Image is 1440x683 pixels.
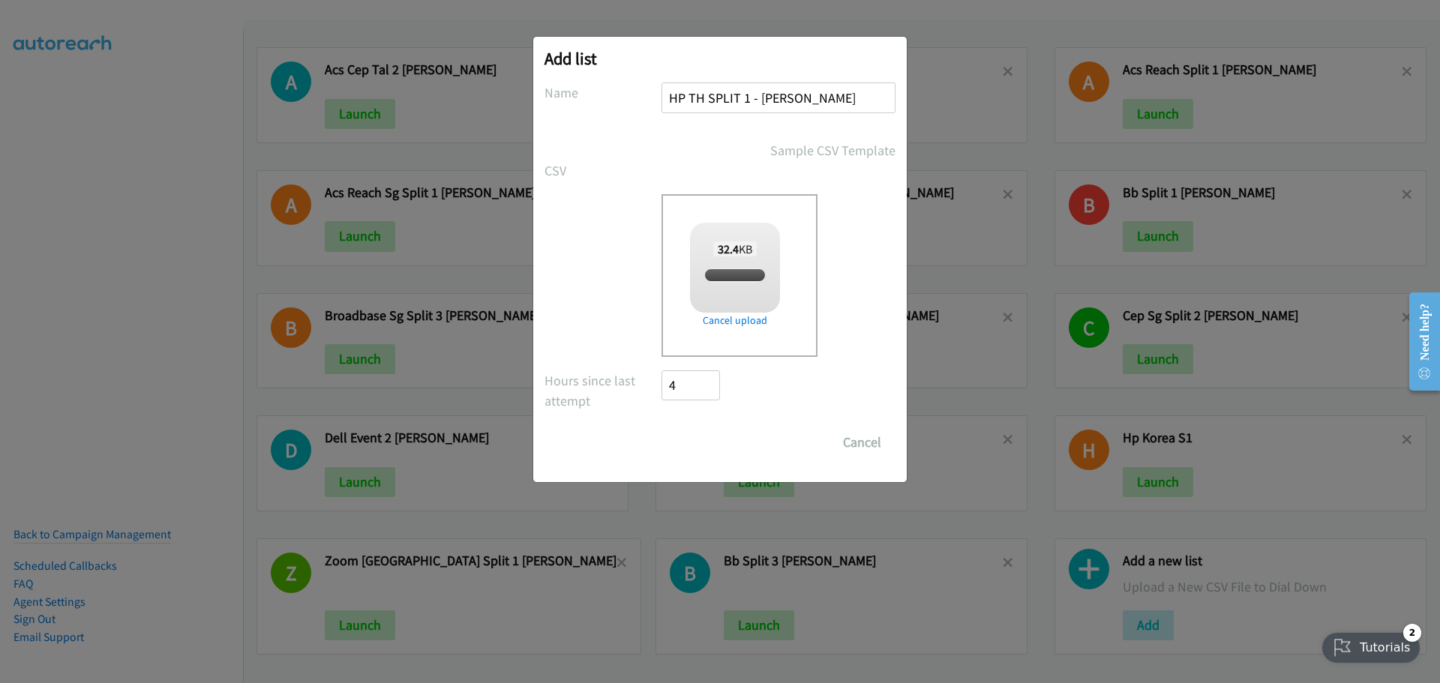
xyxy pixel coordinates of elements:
[718,241,739,256] strong: 32.4
[544,370,661,411] label: Hours since last attempt
[544,160,661,181] label: CSV
[690,313,780,328] a: Cancel upload
[713,241,757,256] span: KB
[544,48,895,69] h2: Add list
[709,268,760,283] span: split_1.csv
[1396,282,1440,401] iframe: Resource Center
[1313,618,1429,672] iframe: Checklist
[770,140,895,160] a: Sample CSV Template
[544,82,661,103] label: Name
[829,427,895,457] button: Cancel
